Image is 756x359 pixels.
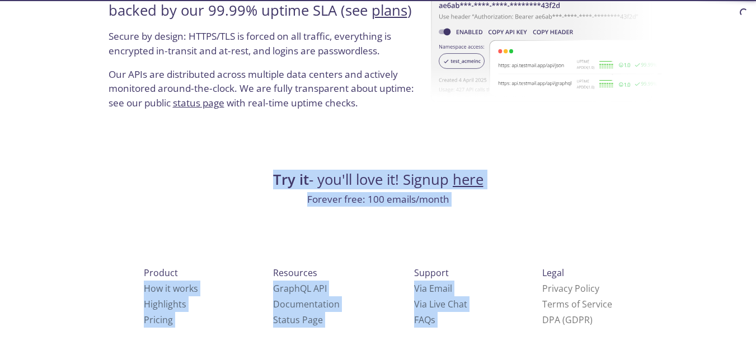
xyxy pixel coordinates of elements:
[144,314,173,326] a: Pricing
[431,314,435,326] span: s
[109,67,420,119] p: Our APIs are distributed across multiple data centers and actively monitored around-the-clock. We...
[372,1,407,20] a: plans
[542,314,593,326] a: DPA (GDPR)
[273,170,309,189] strong: Try it
[453,170,483,189] a: here
[542,267,564,279] span: Legal
[414,267,449,279] span: Support
[273,282,327,295] a: GraphQL API
[542,282,599,295] a: Privacy Policy
[414,282,452,295] a: Via Email
[273,314,323,326] a: Status Page
[144,298,186,310] a: Highlights
[542,298,612,310] a: Terms of Service
[105,192,651,207] p: Forever free: 100 emails/month
[144,282,198,295] a: How it works
[273,298,340,310] a: Documentation
[173,96,224,109] a: status page
[273,267,317,279] span: Resources
[144,267,178,279] span: Product
[414,298,467,310] a: Via Live Chat
[105,170,651,189] h4: - you'll love it! Signup
[109,29,420,67] p: Secure by design: HTTPS/TLS is forced on all traffic, everything is encrypted in-transit and at-r...
[414,314,435,326] a: FAQ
